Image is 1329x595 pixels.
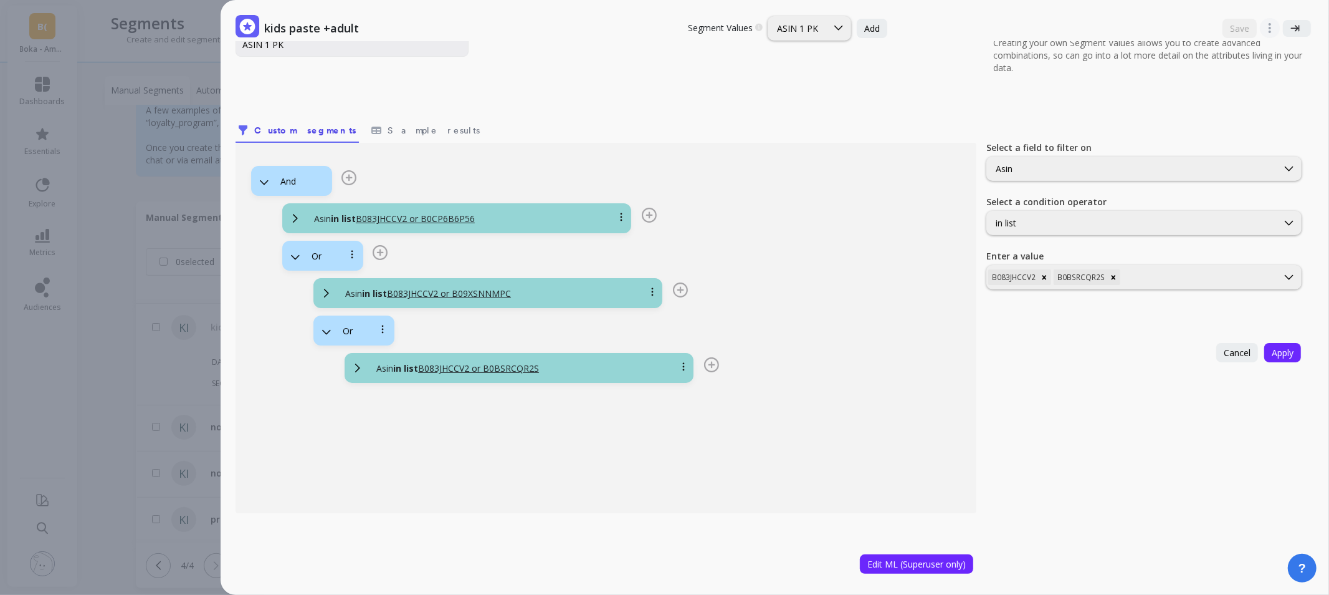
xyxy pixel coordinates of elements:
p: Asin [314,213,475,225]
u: B083JHCCV2,B0CP6B6P56 [356,213,475,225]
p: Asin [345,288,511,300]
b: in list [362,288,387,299]
b: in list [331,213,356,225]
button: Apply [1264,343,1301,362]
p: Segment Values [688,22,763,34]
span: ? [1298,559,1306,577]
p: Creating your own Segment Values allows you to create advanced combinations, so can go into a lot... [993,37,1314,74]
div: ASIN 1 PK [777,22,818,34]
div: Remove B083JHCCV2 [1037,269,1051,285]
p: kids paste +adult [264,18,359,38]
button: Edit ML (Superuser only) [860,554,973,574]
span: Apply [1272,347,1293,359]
div: in list [996,217,1269,229]
u: B083JHCCV2,B09XSNNMPC [387,288,511,299]
label: Select a field to filter on [986,142,1092,154]
span: Sample results [388,124,480,137]
span: Add [864,22,880,34]
u: B083JHCCV2,B0BSRCQR2S [418,362,539,374]
button: Add [857,19,887,38]
input: Hawaii20, NYC15 [236,32,469,57]
span: Edit ML (Superuser only) [867,558,966,570]
div: B083JHCCV2 [988,269,1037,285]
div: Remove B0BSRCQR2S [1107,269,1120,285]
p: Asin [376,362,539,375]
div: Or [312,250,348,262]
label: Select a condition operator [986,196,1107,208]
div: Or [343,325,379,337]
span: Cancel [1224,347,1250,359]
label: Enter a value [986,250,1055,263]
button: ? [1288,554,1317,583]
span: Custom segments [254,124,356,137]
b: in list [393,362,418,374]
button: Cancel [1216,343,1258,362]
div: Asin [996,163,1269,175]
div: B0BSRCQR2S [1054,269,1107,285]
div: And [280,175,317,187]
nav: Tabs [236,114,976,143]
